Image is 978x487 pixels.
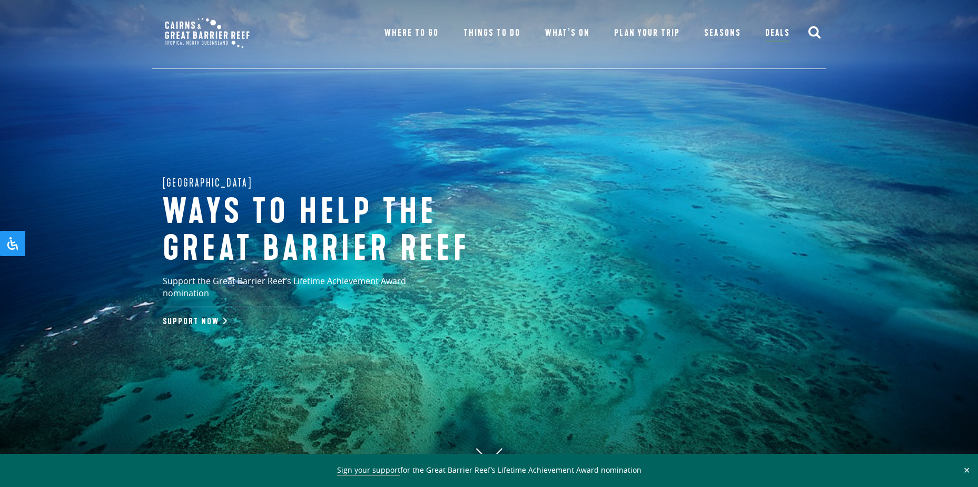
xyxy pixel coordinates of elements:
a: What’s On [545,26,590,41]
a: Sign your support [337,465,400,476]
svg: Open Accessibility Panel [6,237,19,250]
a: Seasons [704,26,740,41]
h1: Ways to help the great barrier reef [163,194,510,267]
img: CGBR-TNQ_dual-logo.svg [157,11,257,55]
a: Where To Go [384,26,439,41]
span: [GEOGRAPHIC_DATA] [163,174,253,191]
a: Support Now [163,316,225,327]
a: Plan Your Trip [614,26,680,41]
p: Support the Great Barrier Reef’s Lifetime Achievement Award nomination [163,275,452,307]
a: Deals [765,26,790,42]
a: Things To Do [463,26,520,41]
span: for the Great Barrier Reef’s Lifetime Achievement Award nomination [337,465,641,476]
button: Close [961,465,973,475]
